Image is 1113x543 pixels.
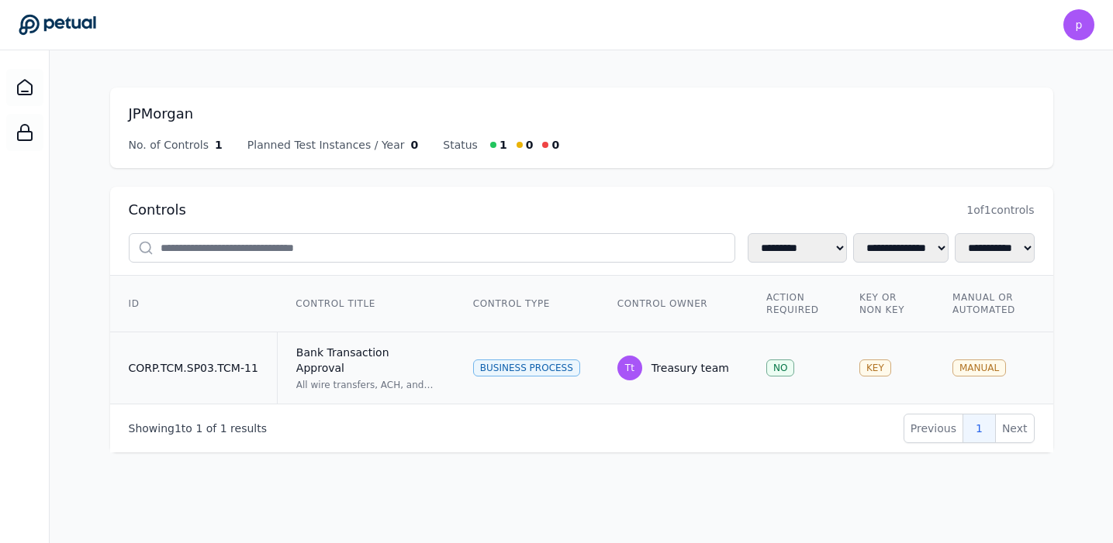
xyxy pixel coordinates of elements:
span: 0 [526,137,534,153]
nav: Pagination [904,414,1035,443]
div: All wire transfers, ACH, and check payments are authorized and approved prior to being initiated ... [296,379,436,391]
button: Previous [904,414,963,443]
div: MANUAL [952,359,1006,376]
a: SOC [6,114,43,151]
div: Bank Transaction Approval [296,345,436,376]
span: p [1076,17,1083,33]
span: Planned Test Instances / Year [247,137,405,153]
span: 0 [411,137,419,153]
th: Control Type [455,276,599,332]
th: Control Owner [599,276,748,332]
th: Manual or Automated [934,276,1042,332]
span: 1 [215,137,223,153]
td: CORP.TCM.SP03.TCM-11 [110,332,278,404]
div: Business Process [473,359,580,376]
button: 1 [963,414,996,443]
span: 1 [499,137,507,153]
div: NO [766,359,794,376]
span: ID [129,297,140,310]
span: Status [443,137,478,153]
span: Tt [625,362,634,374]
a: Dashboard [6,69,43,106]
p: Showing to of results [129,421,267,436]
th: Key or Non Key [841,276,934,332]
div: Treasury team [652,360,729,376]
span: No. of Controls [129,137,209,153]
button: Next [995,414,1035,443]
span: 1 [175,422,181,435]
span: Control Title [296,297,375,310]
span: 0 [551,137,559,153]
div: KEY [859,359,891,376]
span: 1 [195,422,202,435]
th: Action Required [748,276,841,332]
h2: Controls [129,199,186,221]
span: 1 [220,422,227,435]
a: Go to Dashboard [19,14,96,36]
h1: JPMorgan [129,103,1035,125]
span: 1 of 1 controls [966,202,1034,218]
